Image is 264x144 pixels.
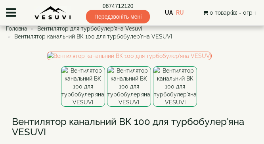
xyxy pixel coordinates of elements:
span: 0 товар(ів) - 0грн [210,10,256,16]
span: Передзвоніть мені [86,10,150,23]
a: RU [176,10,184,16]
img: Вентилятор канальний ВК 100 для турбобулер'яна VESUVI [47,52,212,60]
a: UA [165,10,173,16]
img: Завод VESUVI [34,6,71,20]
img: Вентилятор канальний ВК 100 для турбобулер'яна VESUVI [61,66,105,107]
span: Вентилятор канальний ВК 100 для турбобулер'яна VESUVI [14,33,172,40]
button: 0 товар(ів) - 0грн [201,8,258,17]
a: Головна [6,25,27,32]
a: Вентилятор для турбобулер'яна Vesuvi [37,25,142,32]
img: Вентилятор канальний ВК 100 для турбобулер'яна VESUVI [107,66,151,107]
img: Вентилятор канальний ВК 100 для турбобулер'яна VESUVI [153,66,197,107]
a: 0674712120 [86,2,150,10]
h1: Вентилятор канальний ВК 100 для турбобулер'яна VESUVI [12,117,252,138]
